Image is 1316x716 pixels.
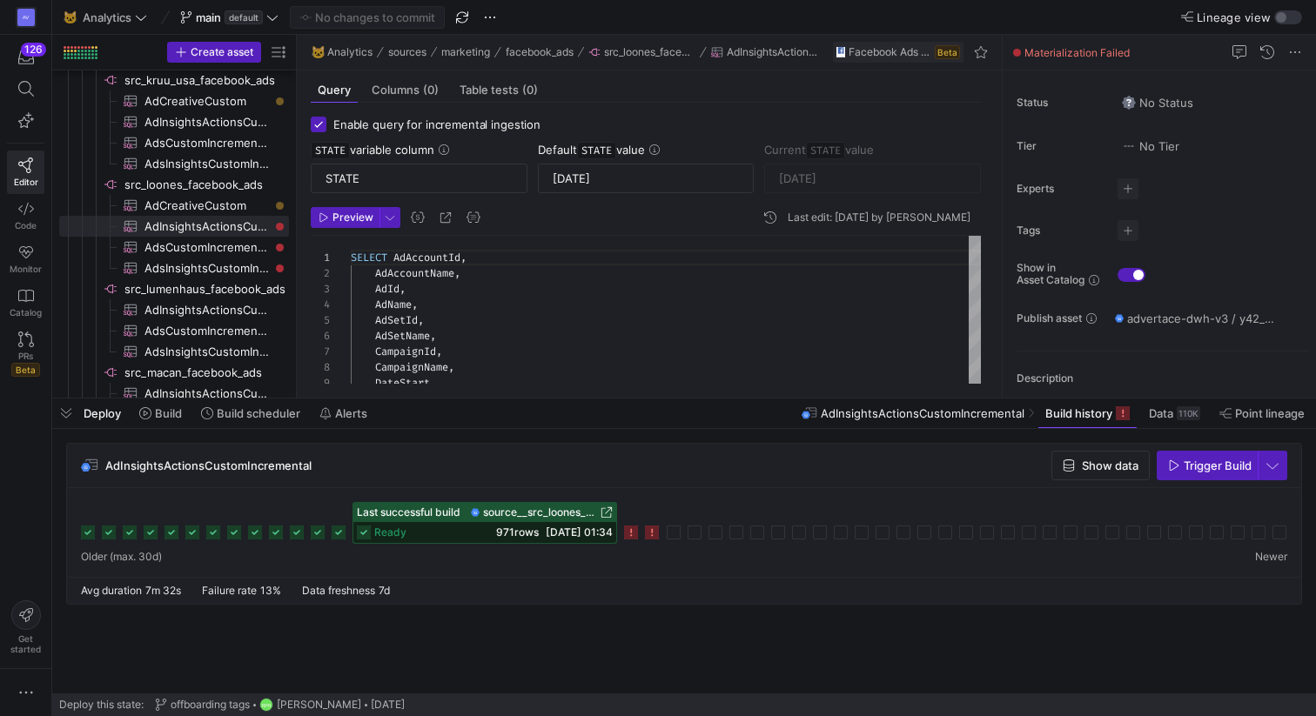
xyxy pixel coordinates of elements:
span: PRs [18,351,33,361]
a: AdInsightsActionsCustomIncremental​​​​​​​​​ [59,216,289,237]
span: Data freshness [302,584,375,597]
a: src_kruu_usa_facebook_ads​​​​​​​​ [59,70,289,90]
span: facebook_ads [506,46,574,58]
a: Code [7,194,44,238]
span: Monitor [10,264,42,274]
a: AdInsightsActionsCustomIncremental​​​​​​​​​ [59,383,289,404]
span: STATE [577,142,616,159]
div: Press SPACE to select this row. [59,132,289,153]
span: AdInsightsActionsCustomIncremental​​​​​​​​​ [144,217,269,237]
span: Analytics [83,10,131,24]
a: AdInsightsActionsCustomIncremental​​​​​​​​​ [59,299,289,320]
span: Enable query for incremental ingestion [333,117,540,131]
span: (0) [522,84,538,96]
span: AdId [375,282,399,296]
div: 3 [311,281,330,297]
span: Build scheduler [217,406,300,420]
span: 7d [379,584,390,597]
span: Create asset [191,46,253,58]
div: 9 [311,375,330,391]
span: AdInsightsActionsCustomIncremental​​​​​​​​​ [144,300,269,320]
span: AdsInsightsCustomIncremental​​​​​​​​​ [144,154,269,174]
div: 126 [21,43,46,57]
button: 🐱Analytics [307,42,377,63]
span: Trigger Build [1184,458,1252,472]
span: Facebook Ads (CData) [849,46,932,58]
a: AdInsightsActionsCustomIncremental​​​​​​​​​ [59,111,289,132]
span: [DATE] 01:34 [546,525,613,539]
a: src_lumenhaus_facebook_ads​​​​​​​​ [59,278,289,299]
span: Newer [1255,551,1287,563]
span: DateStart [375,376,430,390]
span: ready [374,526,406,539]
button: 126 [7,42,44,73]
span: src_loones_facebook_ads​​​​​​​​ [124,175,286,195]
span: Build history [1045,406,1112,420]
span: Show data [1082,458,1138,472]
div: Press SPACE to select this row. [59,111,289,132]
button: No statusNo Status [1118,91,1198,114]
span: , [454,266,460,280]
img: No status [1122,96,1136,110]
div: Press SPACE to select this row. [59,278,289,299]
span: AdCreativeCustom​​​​​​​​​ [144,196,269,216]
div: Press SPACE to select this row. [59,341,289,362]
div: 2 [311,265,330,281]
span: STATE [311,142,350,159]
span: variable column [311,143,434,157]
span: Query [318,84,351,96]
button: advertace-dwh-v3 / y42_Analytics_main / source__src_loones_facebook_ads__AdInsightsActionsCustomI... [1111,307,1285,330]
span: offboarding tags [171,699,250,711]
span: Point lineage [1235,406,1305,420]
button: Build history [1037,398,1138,428]
div: Press SPACE to select this row. [59,299,289,320]
button: marketing [437,42,494,63]
span: Get started [10,633,41,654]
span: Alerts [335,406,367,420]
a: Catalog [7,281,44,325]
span: 971 rows [496,525,539,539]
span: Publish asset [1017,312,1082,325]
span: [PERSON_NAME] [277,699,361,711]
span: , [460,251,467,264]
span: AdsInsightsCustomIncremental​​​​​​​​​ [144,258,269,278]
button: Alerts [312,398,375,428]
button: Create asset [167,42,261,63]
a: AdCreativeCustom​​​​​​​​​ [59,195,289,216]
a: src_loones_facebook_ads​​​​​​​​ [59,174,289,195]
span: AdCreativeCustom​​​​​​​​​ [144,91,269,111]
span: default [225,10,263,24]
span: Editor [14,177,38,187]
button: Getstarted [7,593,44,661]
span: sources [388,46,426,58]
div: Press SPACE to select this row. [59,216,289,237]
div: 7 [311,344,330,359]
a: AdsInsightsCustomIncremental​​​​​​​​​ [59,258,289,278]
div: Last edit: [DATE] by [PERSON_NAME] [788,211,970,224]
span: AdInsightsActionsCustomIncremental [105,458,312,472]
div: Press SPACE to select this row. [59,362,289,383]
button: Trigger Build [1157,451,1258,480]
span: 13% [260,584,281,597]
span: , [436,345,442,358]
span: AdAccountName [375,266,454,280]
span: advertace-dwh-v3 / y42_Analytics_main / source__src_loones_facebook_ads__AdInsightsActionsCustomI... [1127,311,1280,325]
span: Experts [1017,183,1104,195]
span: (0) [423,84,439,96]
div: 8 [311,359,330,375]
button: facebook_ads [501,42,578,63]
span: Code [15,220,37,231]
span: CampaignName [375,360,448,374]
span: Default value [538,143,645,157]
span: AdAccountId [393,251,460,264]
button: Last successful buildsource__src_loones_facebook_ads__AdInsightsActionsCustomIncrementalready971r... [352,502,617,544]
button: Build [131,398,190,428]
div: Press SPACE to select this row. [59,70,289,90]
div: Press SPACE to select this row. [59,383,289,404]
span: Materialization Failed [1024,46,1130,59]
span: Older (max. 30d) [81,551,162,563]
span: , [448,360,454,374]
span: AdsCustomIncremental​​​​​​​​​ [144,238,269,258]
span: Current value [764,143,874,157]
span: Build [155,406,182,420]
